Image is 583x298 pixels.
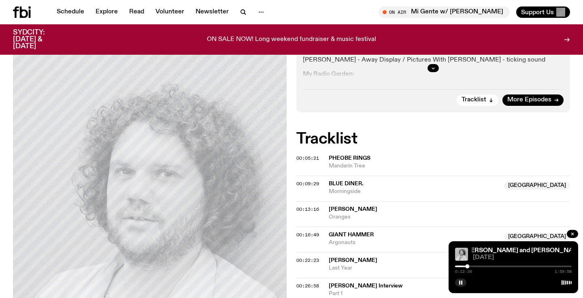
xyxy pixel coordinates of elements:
[329,239,499,247] span: Argonauts
[13,29,65,50] h3: SYDCITY: [DATE] & [DATE]
[191,6,234,18] a: Newsletter
[329,206,377,212] span: [PERSON_NAME]
[516,6,570,18] button: Support Us
[329,155,370,161] span: Pheobe Rings
[329,213,570,221] span: Oranges
[521,9,554,16] span: Support Us
[504,233,570,241] span: [GEOGRAPHIC_DATA]
[296,258,319,263] button: 00:22:23
[504,182,570,190] span: [GEOGRAPHIC_DATA]
[502,94,564,106] a: More Episodes
[329,282,533,290] span: [PERSON_NAME] Interview
[329,264,499,272] span: Last Year
[329,257,377,263] span: [PERSON_NAME]
[329,188,499,195] span: Morningside
[329,232,374,238] span: Giant Hammer
[296,155,319,161] span: 00:05:21
[507,97,551,103] span: More Episodes
[329,181,364,187] span: blue diner.
[455,270,472,274] span: 0:12:36
[296,156,319,161] button: 00:05:21
[52,6,89,18] a: Schedule
[379,6,510,18] button: On AirMi Gente w/ [PERSON_NAME]
[91,6,123,18] a: Explore
[296,257,319,264] span: 00:22:23
[555,270,572,274] span: 1:59:58
[296,284,319,288] button: 00:26:58
[296,180,319,187] span: 00:09:29
[296,283,319,289] span: 00:26:58
[296,232,319,238] span: 00:16:49
[473,255,572,261] span: [DATE]
[462,97,486,103] span: Tracklist
[296,206,319,212] span: 00:13:16
[296,233,319,237] button: 00:16:49
[296,182,319,186] button: 00:09:29
[457,94,498,106] button: Tracklist
[329,291,343,296] span: Part 1
[124,6,149,18] a: Read
[207,36,376,43] p: ON SALE NOW! Long weekend fundraiser & music festival
[151,6,189,18] a: Volunteer
[296,207,319,212] button: 00:13:16
[329,162,570,170] span: Mandarin Tree
[296,132,570,146] h2: Tracklist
